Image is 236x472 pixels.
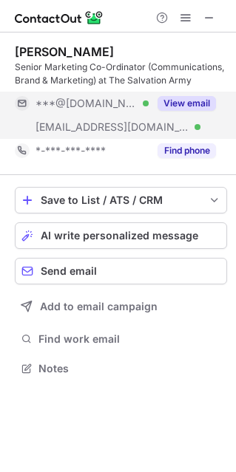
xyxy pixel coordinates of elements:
button: Send email [15,258,227,284]
div: Senior Marketing Co-Ordinator (Communications, Brand & Marketing) at The Salvation Army [15,61,227,87]
span: Add to email campaign [40,301,158,312]
div: Save to List / ATS / CRM [41,194,201,206]
button: Add to email campaign [15,293,227,320]
span: Notes [38,362,221,375]
img: ContactOut v5.3.10 [15,9,104,27]
button: Reveal Button [158,96,216,111]
button: Find work email [15,329,227,349]
button: Notes [15,358,227,379]
button: AI write personalized message [15,222,227,249]
span: AI write personalized message [41,230,198,242]
span: [EMAIL_ADDRESS][DOMAIN_NAME] [36,120,189,134]
div: [PERSON_NAME] [15,44,114,59]
span: ***@[DOMAIN_NAME] [36,97,138,110]
span: Send email [41,265,97,277]
span: Find work email [38,332,221,346]
button: Reveal Button [158,143,216,158]
button: save-profile-one-click [15,187,227,213]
